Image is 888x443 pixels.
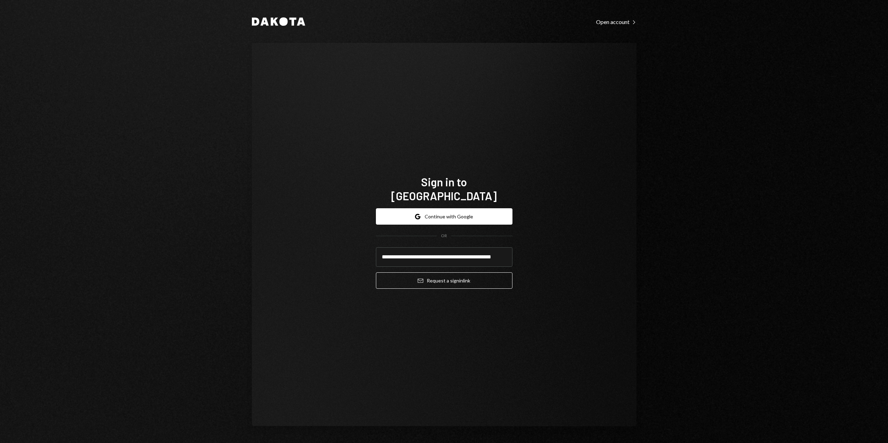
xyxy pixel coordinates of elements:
a: Open account [596,18,636,25]
div: OR [441,233,447,239]
button: Continue with Google [376,208,512,225]
button: Request a signinlink [376,272,512,289]
h1: Sign in to [GEOGRAPHIC_DATA] [376,175,512,203]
